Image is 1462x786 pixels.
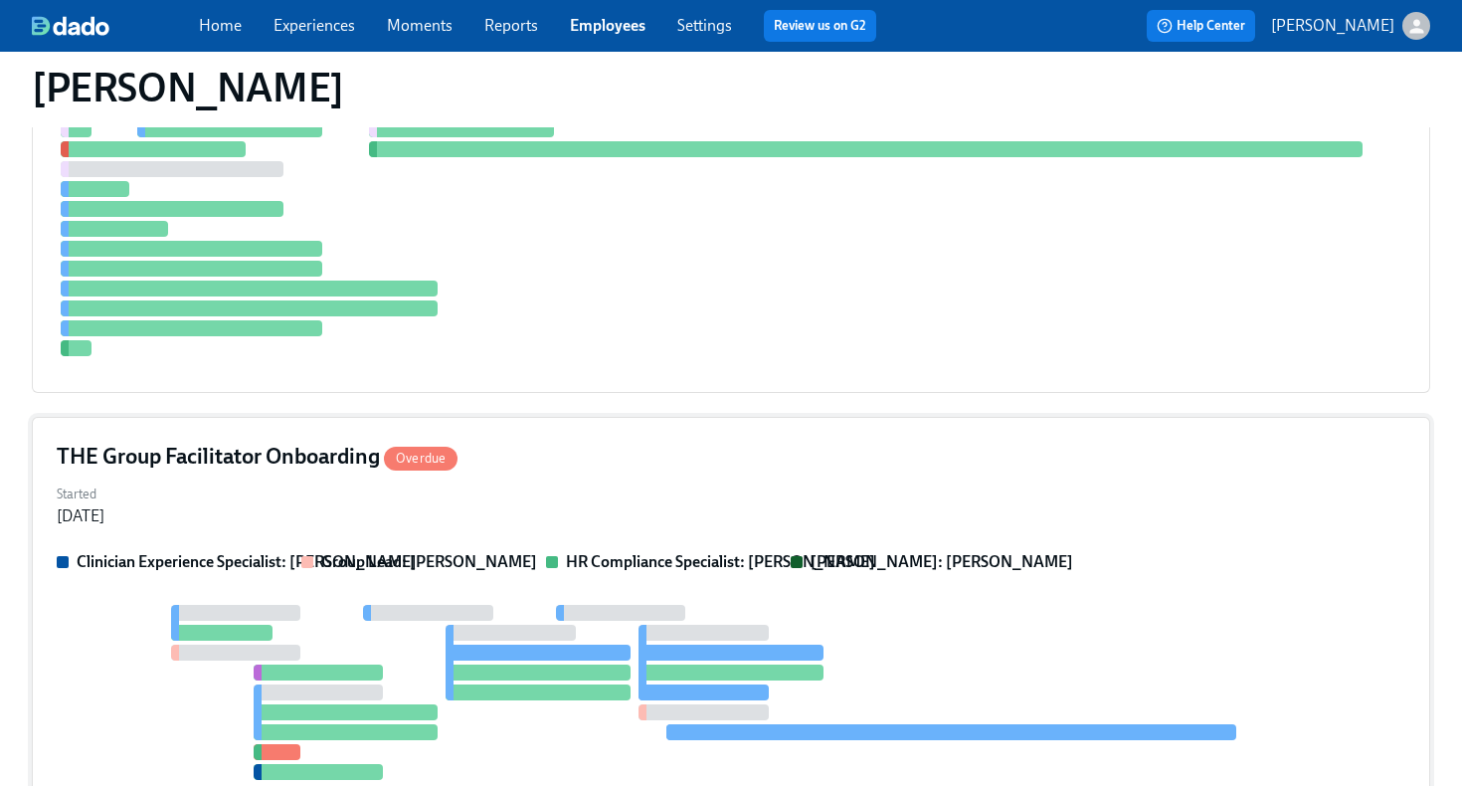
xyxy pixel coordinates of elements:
[774,16,866,36] a: Review us on G2
[77,552,417,571] strong: Clinician Experience Specialist: [PERSON_NAME]
[1157,16,1245,36] span: Help Center
[57,442,457,472] h4: THE Group Facilitator Onboarding
[32,16,199,36] a: dado
[57,505,104,527] div: [DATE]
[677,16,732,35] a: Settings
[764,10,876,42] button: Review us on G2
[566,552,875,571] strong: HR Compliance Specialist: [PERSON_NAME]
[57,484,104,505] label: Started
[1271,15,1394,37] p: [PERSON_NAME]
[384,451,457,466] span: Overdue
[1147,10,1255,42] button: Help Center
[484,16,538,35] a: Reports
[321,552,537,571] strong: Group Lead: [PERSON_NAME]
[387,16,453,35] a: Moments
[274,16,355,35] a: Experiences
[32,64,344,111] h1: [PERSON_NAME]
[811,552,1073,571] strong: [PERSON_NAME]: [PERSON_NAME]
[1271,12,1430,40] button: [PERSON_NAME]
[32,16,109,36] img: dado
[570,16,645,35] a: Employees
[199,16,242,35] a: Home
